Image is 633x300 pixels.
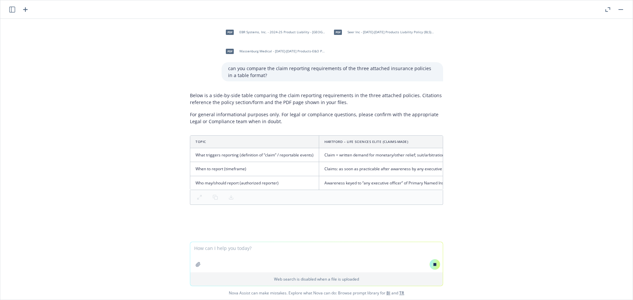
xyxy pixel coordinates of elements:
p: can you compare the claim reporting requirements of the three attached insurance policies in a ta... [228,65,437,79]
span: Nova Assist can make mistakes. Explore what Nova can do: Browse prompt library for and [3,286,630,300]
td: When to report (timeframe) [190,162,319,176]
p: Below is a side-by-side table comparing the claim reporting requirements in the three attached po... [190,92,443,106]
td: Who may/should report (authorized reporter) [190,176,319,190]
a: BI [386,290,390,296]
div: pdfWassenburg Medical - [DATE]-[DATE] Products-E&O Policy (Medmarc).pdf [222,43,327,60]
a: TR [399,290,404,296]
span: pdf [226,49,234,54]
div: pdfSeer Inc - [DATE]-[DATE] Products Liability Policy (BLS).pdf [330,24,435,41]
div: pdfEBR Systems, Inc. - 2024-25 Product Liability - [GEOGRAPHIC_DATA] - Policy.pdf [222,24,327,41]
th: Topic [190,136,319,148]
span: EBR Systems, Inc. - 2024-25 Product Liability - [GEOGRAPHIC_DATA] - Policy.pdf [239,30,326,34]
span: pdf [334,30,342,35]
span: Wassenburg Medical - [DATE]-[DATE] Products-E&O Policy (Medmarc).pdf [239,49,326,53]
p: Web search is disabled when a file is uploaded [194,276,439,282]
span: pdf [226,30,234,35]
td: What triggers reporting (definition of “claim” / reportable events) [190,148,319,162]
span: Seer Inc - [DATE]-[DATE] Products Liability Policy (BLS).pdf [347,30,434,34]
p: For general informational purposes only. For legal or compliance questions, please confirm with t... [190,111,443,125]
